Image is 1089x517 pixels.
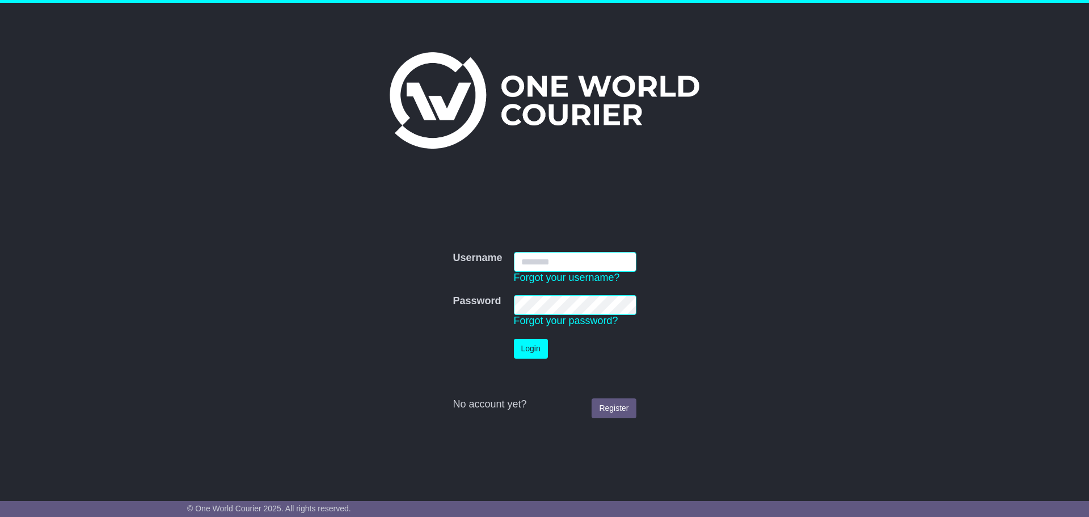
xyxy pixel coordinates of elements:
[514,339,548,359] button: Login
[187,504,351,513] span: © One World Courier 2025. All rights reserved.
[514,272,620,283] a: Forgot your username?
[453,295,501,308] label: Password
[514,315,618,326] a: Forgot your password?
[592,398,636,418] a: Register
[453,398,636,411] div: No account yet?
[390,52,699,149] img: One World
[453,252,502,264] label: Username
